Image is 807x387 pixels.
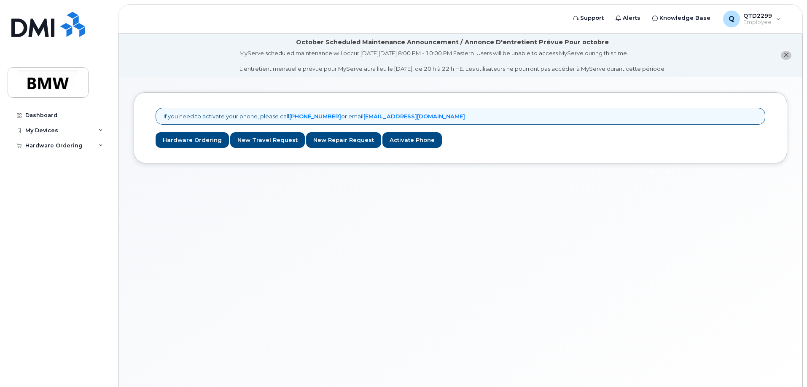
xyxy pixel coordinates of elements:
p: If you need to activate your phone, please call or email [164,112,465,120]
div: October Scheduled Maintenance Announcement / Annonce D'entretient Prévue Pour octobre [296,38,609,47]
div: MyServe scheduled maintenance will occur [DATE][DATE] 8:00 PM - 10:00 PM Eastern. Users will be u... [239,49,666,73]
a: New Travel Request [230,132,305,148]
button: close notification [781,51,791,60]
a: New Repair Request [306,132,381,148]
a: [PHONE_NUMBER] [289,113,341,120]
a: [EMAIL_ADDRESS][DOMAIN_NAME] [363,113,465,120]
a: Hardware Ordering [156,132,229,148]
a: Activate Phone [382,132,442,148]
